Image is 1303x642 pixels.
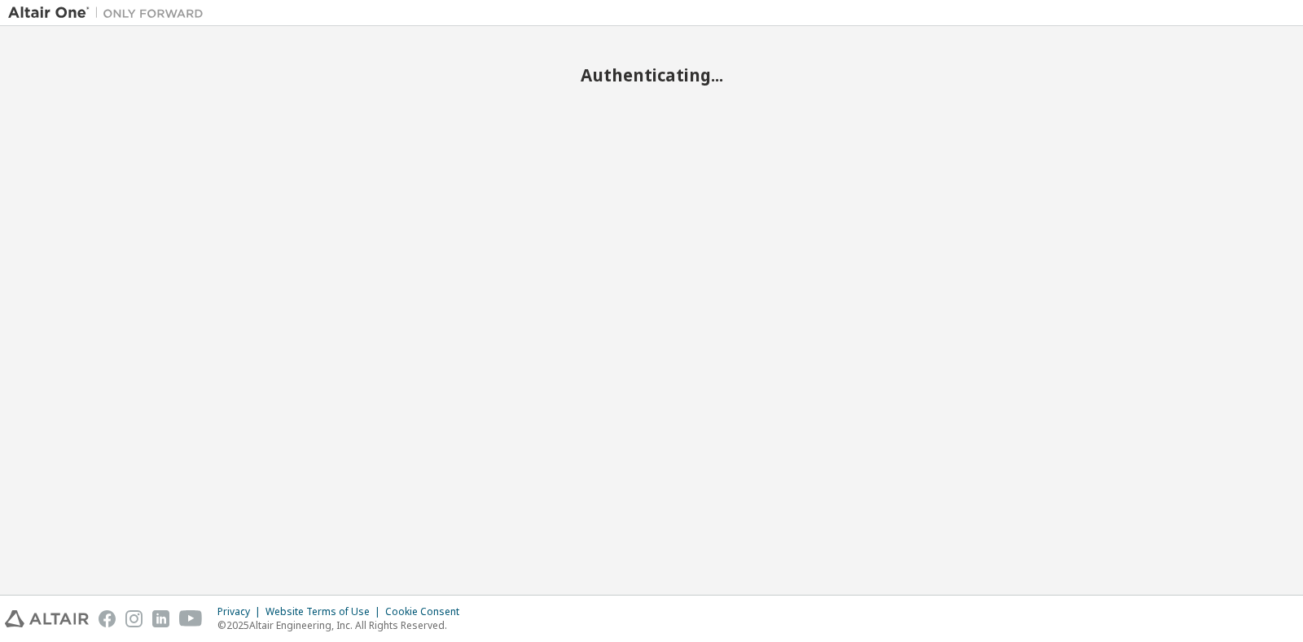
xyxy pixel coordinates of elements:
[152,610,169,627] img: linkedin.svg
[125,610,143,627] img: instagram.svg
[5,610,89,627] img: altair_logo.svg
[8,5,212,21] img: Altair One
[217,605,265,618] div: Privacy
[265,605,385,618] div: Website Terms of Use
[8,64,1295,86] h2: Authenticating...
[99,610,116,627] img: facebook.svg
[179,610,203,627] img: youtube.svg
[385,605,469,618] div: Cookie Consent
[217,618,469,632] p: © 2025 Altair Engineering, Inc. All Rights Reserved.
